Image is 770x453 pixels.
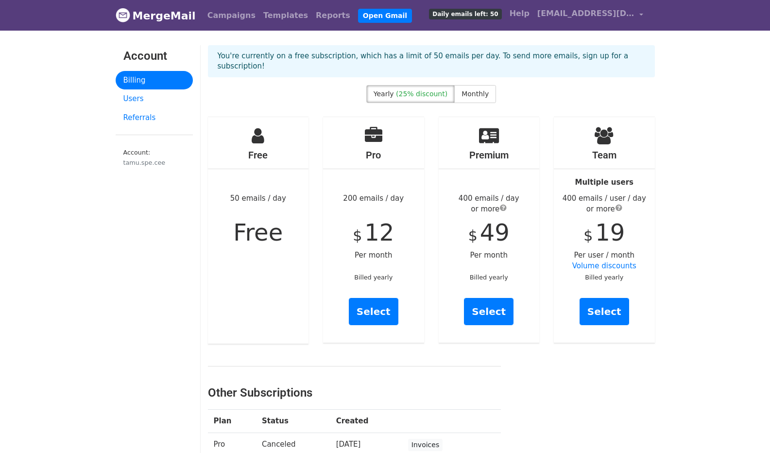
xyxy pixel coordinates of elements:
a: Reports [312,6,354,25]
a: Help [506,4,533,23]
h4: Free [208,149,309,161]
a: Select [349,298,398,325]
h4: Pro [323,149,424,161]
a: Billing [116,71,193,90]
a: Campaigns [204,6,259,25]
div: 50 emails / day [208,117,309,344]
span: 49 [480,219,510,246]
span: [EMAIL_ADDRESS][DOMAIN_NAME] [537,8,634,19]
strong: Multiple users [575,178,633,187]
th: Status [256,410,330,433]
a: Invoices [408,439,443,451]
span: Daily emails left: 50 [429,9,501,19]
span: $ [353,227,362,244]
small: Billed yearly [585,274,623,281]
h4: Team [554,149,655,161]
img: MergeMail logo [116,8,130,22]
span: Monthly [462,90,489,98]
span: $ [583,227,593,244]
h3: Account [123,49,185,63]
div: 400 emails / day or more [439,193,540,215]
span: $ [468,227,478,244]
a: Open Gmail [358,9,412,23]
span: Free [233,219,283,246]
a: Select [580,298,629,325]
div: Per month [439,117,540,343]
a: [EMAIL_ADDRESS][DOMAIN_NAME] [533,4,647,27]
div: 400 emails / user / day or more [554,193,655,215]
th: Plan [208,410,256,433]
small: Account: [123,149,185,167]
div: 200 emails / day Per month [323,117,424,343]
h4: Premium [439,149,540,161]
span: (25% discount) [396,90,447,98]
div: tamu.spe.cee [123,158,185,167]
a: Users [116,89,193,108]
a: Referrals [116,108,193,127]
small: Billed yearly [470,274,508,281]
div: Per user / month [554,117,655,343]
th: Created [330,410,402,433]
h3: Other Subscriptions [208,386,501,400]
a: Volume discounts [572,261,636,270]
span: 19 [595,219,625,246]
a: Daily emails left: 50 [425,4,505,23]
a: MergeMail [116,5,196,26]
p: You're currently on a free subscription, which has a limit of 50 emails per day. To send more ema... [218,51,645,71]
small: Billed yearly [354,274,393,281]
a: Templates [259,6,312,25]
span: Yearly [374,90,394,98]
span: 12 [364,219,394,246]
a: Select [464,298,513,325]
